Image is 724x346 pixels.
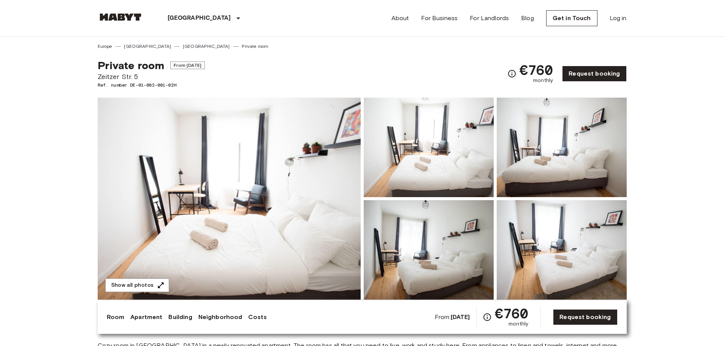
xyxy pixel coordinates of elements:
[198,313,242,322] a: Neighborhood
[435,313,470,321] span: From:
[562,66,626,82] a: Request booking
[451,313,470,321] b: [DATE]
[168,313,192,322] a: Building
[248,313,267,322] a: Costs
[98,98,361,300] img: Marketing picture of unit DE-01-082-001-02H
[98,43,112,50] a: Europe
[497,98,627,197] img: Picture of unit DE-01-082-001-02H
[98,72,205,82] span: Zeitzer Str. 5
[107,313,125,322] a: Room
[130,313,162,322] a: Apartment
[610,14,627,23] a: Log in
[242,43,269,50] a: Private room
[470,14,509,23] a: For Landlords
[183,43,230,50] a: [GEOGRAPHIC_DATA]
[521,14,534,23] a: Blog
[533,77,553,84] span: monthly
[98,13,143,21] img: Habyt
[553,309,617,325] a: Request booking
[170,62,205,69] span: From [DATE]
[124,43,171,50] a: [GEOGRAPHIC_DATA]
[421,14,458,23] a: For Business
[391,14,409,23] a: About
[364,200,494,300] img: Picture of unit DE-01-082-001-02H
[98,82,205,88] span: Ref. number DE-01-082-001-02H
[98,59,165,72] span: Private room
[168,14,231,23] p: [GEOGRAPHIC_DATA]
[364,98,494,197] img: Picture of unit DE-01-082-001-02H
[105,278,169,292] button: Show all photos
[520,63,553,77] span: €760
[495,307,529,320] span: €760
[507,69,516,78] svg: Check cost overview for full price breakdown. Please note that discounts apply to new joiners onl...
[497,200,627,300] img: Picture of unit DE-01-082-001-02H
[509,320,528,328] span: monthly
[483,313,492,322] svg: Check cost overview for full price breakdown. Please note that discounts apply to new joiners onl...
[546,10,597,26] a: Get in Touch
